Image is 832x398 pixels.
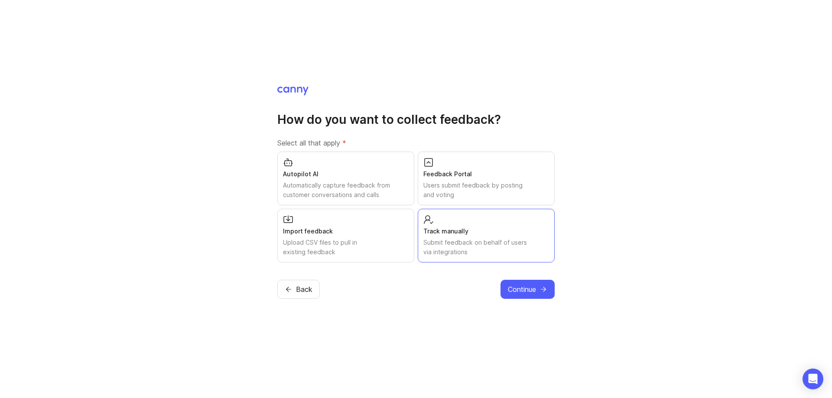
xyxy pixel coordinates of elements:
button: Continue [500,280,555,299]
button: Track manuallySubmit feedback on behalf of users via integrations [418,209,555,262]
button: Autopilot AIAutomatically capture feedback from customer conversations and calls [277,152,414,205]
span: Back [296,284,312,294]
button: Feedback PortalUsers submit feedback by posting and voting [418,152,555,205]
span: Continue [508,284,536,294]
div: Automatically capture feedback from customer conversations and calls [283,181,409,200]
div: Track manually [423,227,549,236]
div: Import feedback [283,227,409,236]
div: Upload CSV files to pull in existing feedback [283,238,409,257]
button: Import feedbackUpload CSV files to pull in existing feedback [277,209,414,262]
div: Feedback Portal [423,169,549,179]
label: Select all that apply [277,138,555,148]
div: Submit feedback on behalf of users via integrations [423,238,549,257]
button: Back [277,280,320,299]
div: Autopilot AI [283,169,409,179]
div: Users submit feedback by posting and voting [423,181,549,200]
div: Open Intercom Messenger [803,369,823,389]
img: Canny Home [277,87,309,95]
h1: How do you want to collect feedback? [277,112,555,127]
